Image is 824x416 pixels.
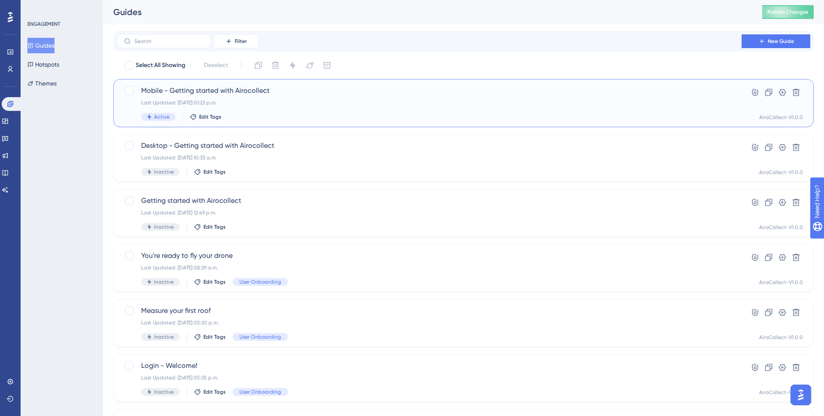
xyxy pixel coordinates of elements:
input: Search [134,38,204,44]
span: Inactive [154,333,174,340]
span: Select All Showing [136,60,185,70]
span: Edit Tags [203,333,226,340]
div: AiroCollect-V1.0.0 [759,114,803,121]
div: Last Updated: [DATE] 08:29 a.m. [141,264,717,271]
button: Edit Tags [194,388,226,395]
button: Filter [215,34,257,48]
button: Guides [27,38,55,53]
span: Getting started with Airocollect [141,196,717,206]
span: You're ready to fly your drone [141,251,717,261]
span: Deselect [204,60,228,70]
div: Last Updated: [DATE] 10:33 a.m. [141,154,717,161]
span: Active [154,113,170,120]
button: Hotspots [27,57,59,72]
span: Need Help? [20,2,54,12]
div: Guides [113,6,741,18]
div: Last Updated: [DATE] 01:22 p.m. [141,99,717,106]
iframe: UserGuiding AI Assistant Launcher [788,382,814,408]
span: Mobile - Getting started with Airocollect [141,86,717,96]
button: Edit Tags [190,113,221,120]
div: Last Updated: [DATE] 12:49 p.m. [141,209,717,216]
span: Edit Tags [203,223,226,230]
span: Inactive [154,168,174,175]
button: Publish Changes [762,5,814,19]
button: Themes [27,76,57,91]
div: AiroCollect-V1.0.0 [759,389,803,396]
span: User Onboarding [239,333,281,340]
span: Publish Changes [767,9,809,15]
div: ENGAGEMENT [27,21,60,28]
span: Measure your first roof [141,306,717,316]
span: New Guide [768,38,794,45]
span: Filter [235,38,247,45]
span: User Onboarding [239,278,281,285]
span: Inactive [154,223,174,230]
span: Inactive [154,278,174,285]
button: Deselect [196,58,236,73]
span: Inactive [154,388,174,395]
span: Edit Tags [203,278,226,285]
span: Edit Tags [203,388,226,395]
div: AiroCollect-V1.0.0 [759,334,803,341]
button: Edit Tags [194,333,226,340]
button: Edit Tags [194,168,226,175]
span: Login - Welcome! [141,361,717,371]
div: AiroCollect-V1.0.0 [759,169,803,176]
span: Edit Tags [199,113,221,120]
button: New Guide [742,34,810,48]
span: Edit Tags [203,168,226,175]
div: Last Updated: [DATE] 05:25 p.m. [141,374,717,381]
button: Edit Tags [194,278,226,285]
div: Last Updated: [DATE] 05:20 p.m. [141,319,717,326]
button: Edit Tags [194,223,226,230]
div: AiroCollect-V1.0.0 [759,279,803,286]
span: Desktop - Getting started with Airocollect [141,141,717,151]
span: User Onboarding [239,388,281,395]
div: AiroCollect-V1.0.0 [759,224,803,231]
